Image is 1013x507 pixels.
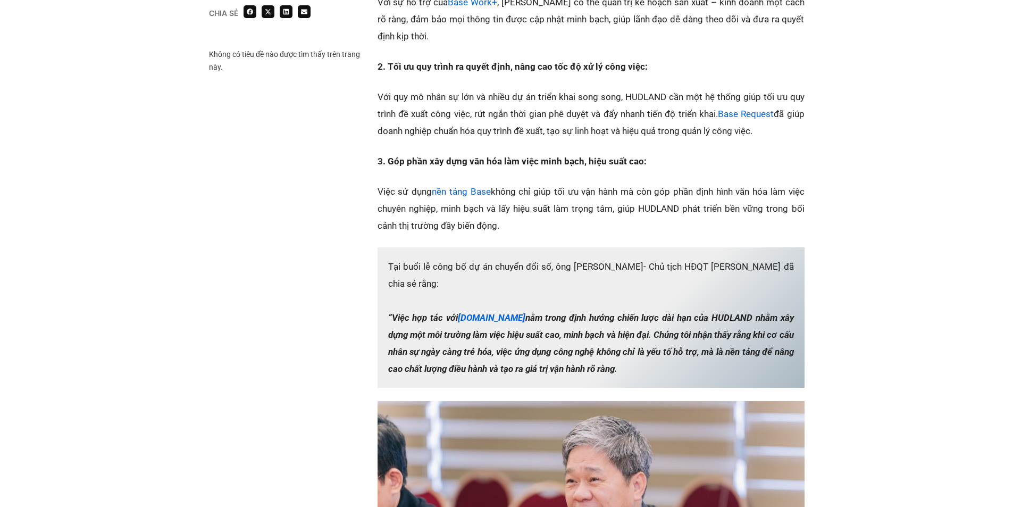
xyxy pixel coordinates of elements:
p: Việc sử dụng không chỉ giúp tối ưu vận hành mà còn góp phần định hình văn hóa làm việc chuyên ngh... [378,183,805,234]
strong: 3. Góp phần xây dựng văn hóa làm việc minh bạch, hiệu suất cao: [378,156,647,167]
a: Base Request [718,109,774,119]
div: Share on email [298,5,311,18]
div: Share on x-twitter [262,5,274,18]
strong: 2. Tối ưu quy trình ra quyết định, nâng cao tốc độ xử lý công việc: [378,61,648,72]
div: Chia sẻ [209,10,238,17]
div: Không có tiêu đề nào được tìm thấy trên trang này. [209,48,367,73]
a: [DOMAIN_NAME] [458,312,525,323]
strong: “Việc hợp tác với nằm trong định hướng chiến lược dài hạn của HUDLAND nhằm xây dựng một môi trườn... [388,312,794,374]
p: Tại buổi lễ công bố dự án chuyển đổi số, ông [PERSON_NAME]- Chủ tịch HĐQT [PERSON_NAME] đã chia s... [378,247,805,388]
a: nền tảng Base [432,186,491,197]
p: Với quy mô nhân sự lớn và nhiều dự án triển khai song song, HUDLAND cần một hệ thống giúp tối ưu ... [378,88,805,139]
div: Share on linkedin [280,5,292,18]
div: Share on facebook [244,5,256,18]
